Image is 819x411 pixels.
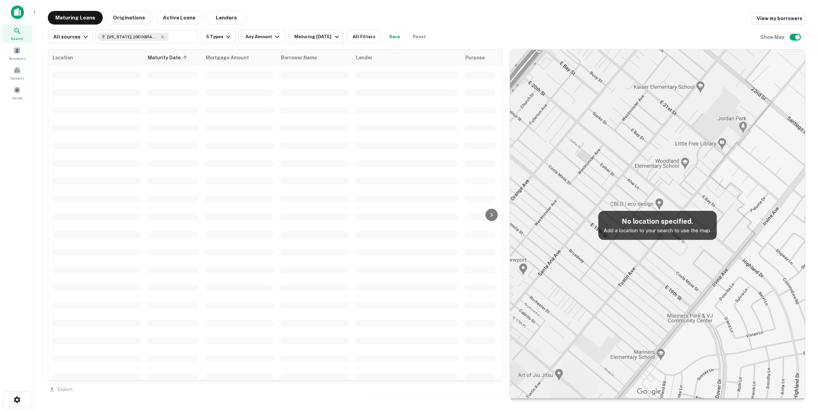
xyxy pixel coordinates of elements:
[48,11,103,25] button: Maturing Loans
[11,5,24,19] img: capitalize-icon.png
[2,64,32,82] a: Contacts
[384,30,406,44] button: Save your search to get updates of matches that match your search criteria.
[281,54,317,62] span: Borrower Name
[347,30,381,44] button: All Filters
[206,54,258,62] span: Mortgage Amount
[9,56,25,61] span: Borrowers
[604,216,711,226] h5: No location specified.
[465,54,485,62] span: Purpose
[144,49,202,66] th: Maturity Date
[48,49,144,66] th: Location
[155,11,203,25] button: Active Loans
[289,30,344,44] button: Maturing [DATE]
[53,33,90,41] div: All sources
[408,30,430,44] button: Reset
[294,33,341,41] div: Maturing [DATE]
[2,24,32,43] a: Search
[604,226,711,235] p: Add a location to your search to use the map.
[461,49,499,66] th: Purpose
[352,49,461,66] th: Lender
[48,30,93,44] button: All sources
[206,11,247,25] button: Lenders
[107,34,158,40] span: [US_STATE], [GEOGRAPHIC_DATA]
[148,54,189,62] span: Maturity Date
[2,84,32,102] a: Saved
[11,36,23,41] span: Search
[10,75,24,81] span: Contacts
[105,11,153,25] button: Originations
[785,356,819,389] iframe: Chat Widget
[760,33,786,41] h6: Show Map
[201,30,236,44] button: 5 Types
[202,49,277,66] th: Mortgage Amount
[356,54,372,62] span: Lender
[2,44,32,62] a: Borrowers
[277,49,352,66] th: Borrower Name
[751,12,805,25] a: View my borrowers
[238,30,286,44] button: Any Amount
[510,49,805,401] img: map-placeholder.webp
[12,95,22,101] span: Saved
[52,54,73,62] span: Location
